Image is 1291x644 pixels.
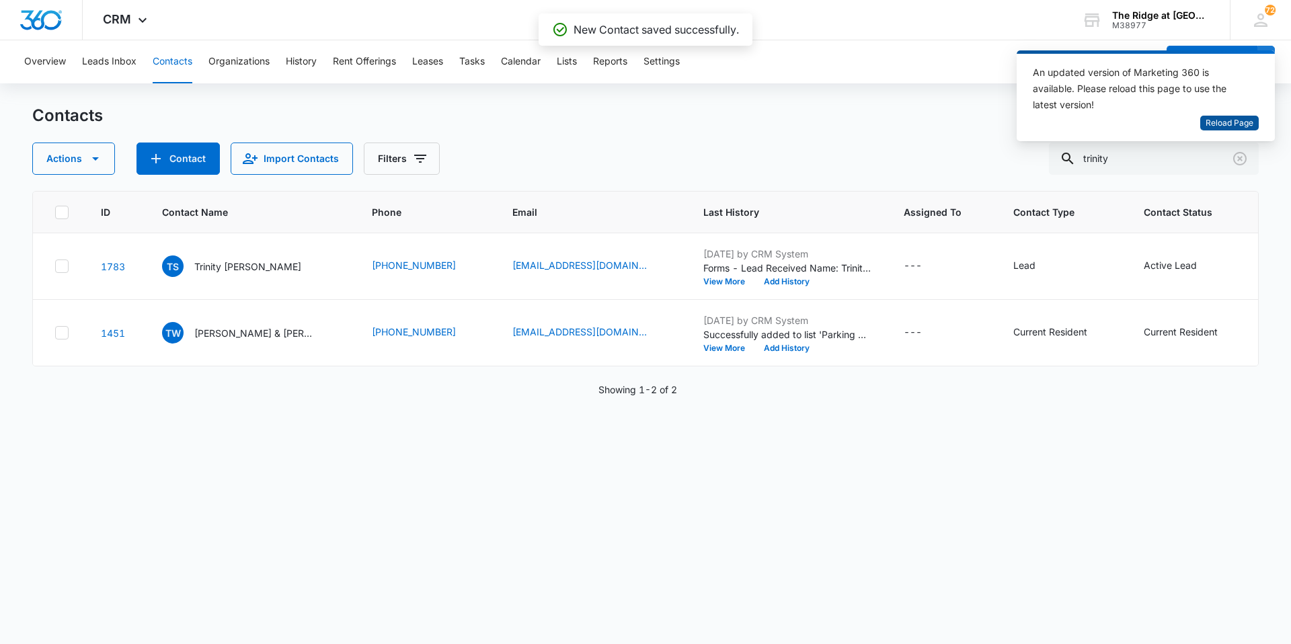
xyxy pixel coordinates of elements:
[412,40,443,83] button: Leases
[1144,258,1197,272] div: Active Lead
[703,278,754,286] button: View More
[162,205,320,219] span: Contact Name
[1112,10,1210,21] div: account name
[162,255,184,277] span: TS
[1265,5,1276,15] span: 72
[512,325,647,339] a: [EMAIL_ADDRESS][DOMAIN_NAME]
[372,258,480,274] div: Phone - 7608287782 - Select to Edit Field
[1049,143,1259,175] input: Search Contacts
[101,327,125,339] a: Navigate to contact details page for Trinity Williams & Seth Flores
[459,40,485,83] button: Tasks
[643,40,680,83] button: Settings
[194,259,301,274] p: Trinity [PERSON_NAME]
[372,325,456,339] a: [PHONE_NUMBER]
[372,205,461,219] span: Phone
[1033,65,1243,113] div: An updated version of Marketing 360 is available. Please reload this page to use the latest version!
[1167,46,1257,78] button: Add Contact
[162,322,184,344] span: TW
[1013,258,1035,272] div: Lead
[754,344,819,352] button: Add History
[703,247,871,261] p: [DATE] by CRM System
[904,258,946,274] div: Assigned To - - Select to Edit Field
[372,258,456,272] a: [PHONE_NUMBER]
[512,258,671,274] div: Email - trinityslaytonn@gmail.com - Select to Edit Field
[101,261,125,272] a: Navigate to contact details page for Trinity Slayton
[1013,325,1087,339] div: Current Resident
[1144,258,1221,274] div: Contact Status - Active Lead - Select to Edit Field
[1144,325,1218,339] div: Current Resident
[512,205,652,219] span: Email
[364,143,440,175] button: Filters
[574,22,739,38] p: New Contact saved successfully.
[1265,5,1276,15] div: notifications count
[136,143,220,175] button: Add Contact
[286,40,317,83] button: History
[333,40,396,83] button: Rent Offerings
[1013,205,1092,219] span: Contact Type
[208,40,270,83] button: Organizations
[512,258,647,272] a: [EMAIL_ADDRESS][DOMAIN_NAME]
[512,325,671,341] div: Email - dolphinslroo@gmail.com - Select to Edit Field
[598,383,677,397] p: Showing 1-2 of 2
[153,40,192,83] button: Contacts
[1013,325,1111,341] div: Contact Type - Current Resident - Select to Edit Field
[1112,21,1210,30] div: account id
[162,255,325,277] div: Contact Name - Trinity Slayton - Select to Edit Field
[703,205,852,219] span: Last History
[904,258,922,274] div: ---
[231,143,353,175] button: Import Contacts
[904,325,946,341] div: Assigned To - - Select to Edit Field
[703,261,871,275] p: Forms - Lead Received Name: Trinity Email: [EMAIL_ADDRESS][DOMAIN_NAME] Phone: [PHONE_NUMBER] Wha...
[24,40,66,83] button: Overview
[557,40,577,83] button: Lists
[501,40,541,83] button: Calendar
[1200,116,1259,131] button: Reload Page
[904,205,962,219] span: Assigned To
[593,40,627,83] button: Reports
[1206,117,1253,130] span: Reload Page
[1144,205,1222,219] span: Contact Status
[32,143,115,175] button: Actions
[194,326,315,340] p: [PERSON_NAME] & [PERSON_NAME]
[103,12,131,26] span: CRM
[703,327,871,341] p: Successfully added to list 'Parking Permits'.
[754,278,819,286] button: Add History
[372,325,480,341] div: Phone - 9705906435 - Select to Edit Field
[703,344,754,352] button: View More
[101,205,110,219] span: ID
[1229,148,1251,169] button: Clear
[32,106,103,126] h1: Contacts
[1013,258,1060,274] div: Contact Type - Lead - Select to Edit Field
[162,322,340,344] div: Contact Name - Trinity Williams & Seth Flores - Select to Edit Field
[82,40,136,83] button: Leads Inbox
[1144,325,1242,341] div: Contact Status - Current Resident - Select to Edit Field
[904,325,922,341] div: ---
[703,313,871,327] p: [DATE] by CRM System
